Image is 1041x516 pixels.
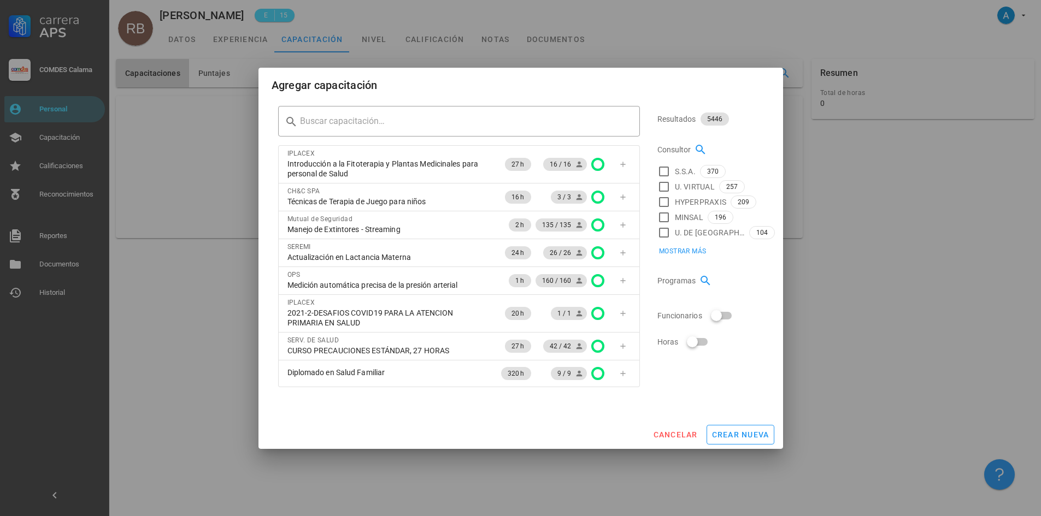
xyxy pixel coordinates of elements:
[550,246,580,259] span: 26 / 26
[515,218,524,232] span: 2 h
[707,165,719,177] span: 370
[557,307,580,320] span: 1 / 1
[550,158,580,171] span: 16 / 16
[652,244,713,259] button: Mostrar más
[287,280,458,290] span: Medición automática precisa de la presión arterial
[557,367,580,380] span: 9 / 9
[287,197,426,206] span: Técnicas de Terapia de Juego para niños
[657,268,763,294] div: Programas
[658,247,706,255] span: Mostrar más
[287,336,339,344] span: SERV. DE SALUD
[272,76,378,94] div: Agregar capacitación
[711,430,769,439] span: crear nueva
[287,299,315,306] span: IPLACEX
[511,307,524,320] span: 20 h
[550,340,580,353] span: 42 / 42
[542,218,580,232] span: 135 / 135
[511,340,524,353] span: 27 h
[287,271,301,278] span: OPS
[511,158,524,171] span: 27 h
[675,197,727,207] span: HYPERPRAXIS
[287,159,491,179] span: Introducción a la Fitoterapia y Plantas Medicinales para personal de Salud
[287,367,385,377] span: Diplomado en Salud Familiar
[542,274,580,287] span: 160 / 160
[511,191,524,204] span: 16 h
[287,224,401,234] span: Manejo de Extintores - Streaming
[715,211,726,223] span: 196
[675,212,704,223] span: MINSAL
[657,329,763,355] div: Horas
[756,227,768,239] span: 104
[707,425,774,444] button: crear nueva
[648,425,702,444] button: cancelar
[287,187,320,195] span: CH&C SPA
[726,181,738,193] span: 257
[287,150,315,157] span: IPLACEX
[557,191,580,204] span: 3 / 3
[300,112,631,130] input: Buscar capacitación…
[287,243,311,251] span: SEREMI
[675,181,715,192] span: U. VIRTUAL
[652,430,697,439] span: cancelar
[657,106,763,132] div: Resultados
[287,346,450,355] span: CURSO PRECAUCIONES ESTÁNDAR, 27 HORAS
[657,303,763,329] div: Funcionarios
[287,308,491,328] span: 2021-2-DESAFIOS COVID19 PARA LA ATENCION PRIMARIA EN SALUD
[738,196,749,208] span: 209
[657,137,763,163] div: Consultor
[707,112,722,126] span: 5446
[287,215,353,223] span: Mutual de Seguridad
[675,227,745,238] span: U. DE [GEOGRAPHIC_DATA]
[675,166,696,177] span: S.S.A.
[515,274,524,287] span: 1 h
[287,252,411,262] span: Actualización en Lactancia Materna
[511,246,524,259] span: 24 h
[508,367,525,380] span: 320 h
